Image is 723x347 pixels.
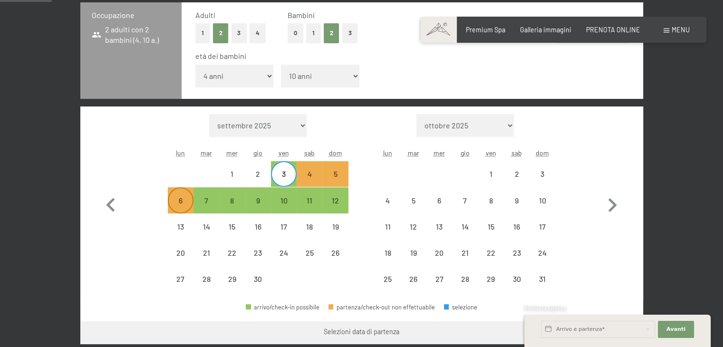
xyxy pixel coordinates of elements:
[505,223,529,247] div: 16
[452,187,478,213] div: Thu May 07 2026
[426,266,452,292] div: Wed May 27 2026
[530,275,554,299] div: 31
[231,23,247,43] button: 3
[520,26,571,34] a: Galleria immagini
[250,23,266,43] button: 4
[375,240,400,266] div: partenza/check-out non effettuabile
[530,161,555,187] div: partenza/check-out non effettuabile
[479,170,502,194] div: 1
[245,161,271,187] div: partenza/check-out non effettuabile
[245,187,271,213] div: Thu Apr 09 2026
[530,223,554,247] div: 17
[92,24,170,46] span: 2 adulti con 2 bambini (4, 10 a.)
[271,240,297,266] div: Fri Apr 24 2026
[453,275,477,299] div: 28
[383,149,392,157] abbr: lunedì
[524,305,566,311] span: Richiesta express
[402,275,425,299] div: 26
[504,161,530,187] div: partenza/check-out non effettuabile
[272,170,296,194] div: 3
[322,240,348,266] div: Sun Apr 26 2026
[342,23,358,43] button: 3
[246,223,270,247] div: 16
[453,223,477,247] div: 14
[466,26,505,34] a: Premium Spa
[297,240,322,266] div: Sat Apr 25 2026
[245,240,271,266] div: partenza/check-out non effettuabile
[375,187,400,213] div: Mon May 04 2026
[246,197,270,221] div: 9
[297,187,322,213] div: Sat Apr 11 2026
[511,149,522,157] abbr: sabato
[530,249,554,273] div: 24
[168,266,193,292] div: Mon Apr 27 2026
[328,304,435,310] div: partenza/check-out non effettuabile
[323,170,347,194] div: 5
[322,214,348,240] div: partenza/check-out non effettuabile
[253,149,262,157] abbr: giovedì
[271,214,297,240] div: partenza/check-out non effettuabile
[453,197,477,221] div: 7
[220,223,244,247] div: 15
[322,187,348,213] div: Sun Apr 12 2026
[505,275,529,299] div: 30
[504,266,530,292] div: partenza/check-out non effettuabile
[375,240,400,266] div: Mon May 18 2026
[376,197,399,221] div: 4
[219,161,245,187] div: partenza/check-out non effettuabile
[375,214,400,240] div: partenza/check-out non effettuabile
[219,266,245,292] div: Wed Apr 29 2026
[213,23,229,43] button: 2
[298,249,321,273] div: 25
[97,114,125,293] button: Mese precedente
[530,187,555,213] div: Sun May 10 2026
[452,214,478,240] div: Thu May 14 2026
[246,249,270,273] div: 23
[306,23,321,43] button: 1
[530,197,554,221] div: 10
[323,249,347,273] div: 26
[530,214,555,240] div: Sun May 17 2026
[193,187,219,213] div: partenza/check-out possibile
[168,240,193,266] div: partenza/check-out non effettuabile
[536,149,549,157] abbr: domenica
[426,187,452,213] div: partenza/check-out non effettuabile
[504,214,530,240] div: partenza/check-out non effettuabile
[504,240,530,266] div: Sat May 23 2026
[219,161,245,187] div: Wed Apr 01 2026
[271,161,297,187] div: Fri Apr 03 2026
[329,149,342,157] abbr: domenica
[453,249,477,273] div: 21
[426,187,452,213] div: Wed May 06 2026
[220,197,244,221] div: 8
[486,149,496,157] abbr: venerdì
[297,214,322,240] div: partenza/check-out non effettuabile
[92,10,170,20] h3: Occupazione
[169,275,193,299] div: 27
[193,214,219,240] div: Tue Apr 14 2026
[324,23,339,43] button: 2
[427,197,451,221] div: 6
[401,214,426,240] div: partenza/check-out non effettuabile
[193,240,219,266] div: partenza/check-out non effettuabile
[402,249,425,273] div: 19
[401,266,426,292] div: Tue May 26 2026
[401,240,426,266] div: Tue May 19 2026
[220,170,244,194] div: 1
[426,214,452,240] div: Wed May 13 2026
[298,197,321,221] div: 11
[426,266,452,292] div: partenza/check-out non effettuabile
[297,161,322,187] div: Sat Apr 04 2026
[479,197,502,221] div: 8
[478,187,503,213] div: Fri May 08 2026
[461,149,470,157] abbr: giovedì
[478,161,503,187] div: partenza/check-out non effettuabile
[402,223,425,247] div: 12
[168,187,193,213] div: Mon Apr 06 2026
[427,249,451,273] div: 20
[530,170,554,194] div: 3
[245,240,271,266] div: Thu Apr 23 2026
[297,187,322,213] div: partenza/check-out possibile
[324,327,399,337] div: Selezioni data di partenza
